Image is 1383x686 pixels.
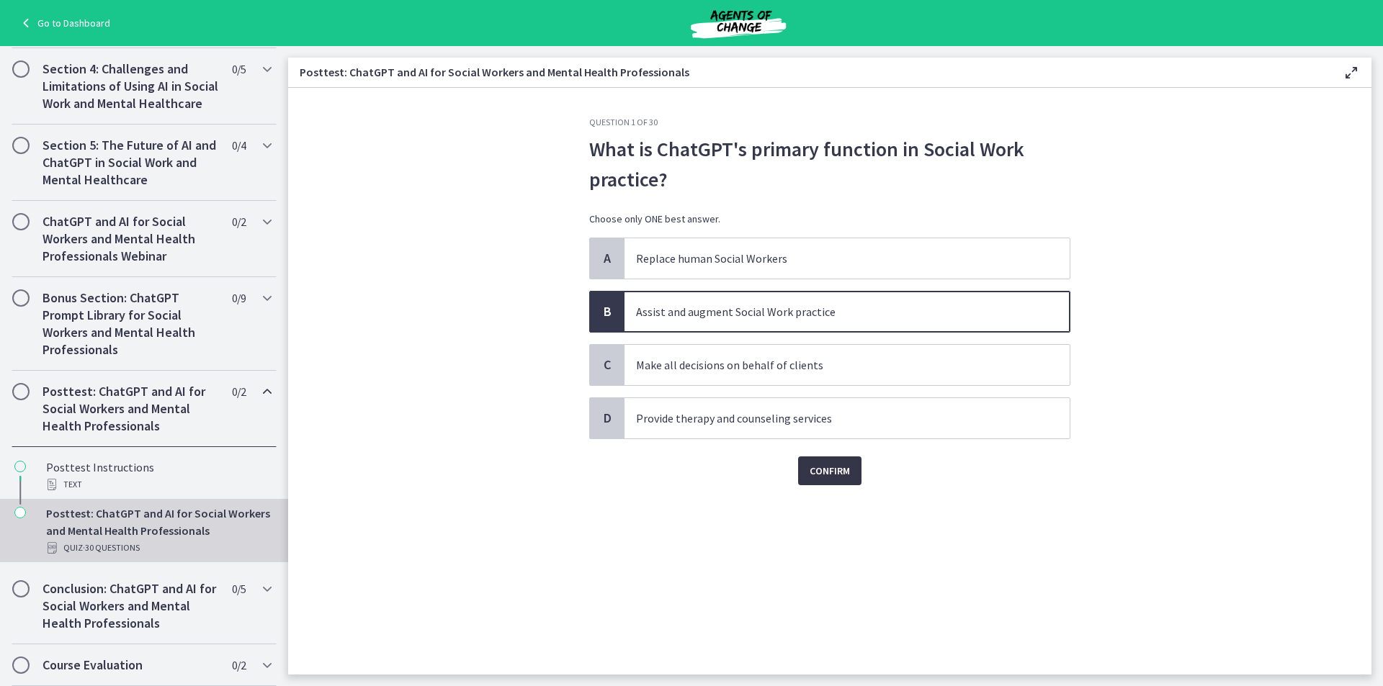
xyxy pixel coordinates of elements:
[599,250,616,267] span: A
[232,60,246,78] span: 0 / 5
[46,539,271,556] div: Quiz
[42,383,218,435] h2: Posttest: ChatGPT and AI for Social Workers and Mental Health Professionals
[232,383,246,400] span: 0 / 2
[589,134,1070,194] p: What is ChatGPT's primary function in Social Work practice?
[232,656,246,674] span: 0 / 2
[83,539,140,556] span: · 30 Questions
[599,303,616,320] span: B
[42,289,218,358] h2: Bonus Section: ChatGPT Prompt Library for Social Workers and Mental Health Professionals
[232,289,246,307] span: 0 / 9
[232,580,246,597] span: 0 / 5
[46,476,271,493] div: Text
[42,137,218,189] h2: Section 5: The Future of AI and ChatGPT in Social Work and Mental Healthcare
[810,462,850,479] span: Confirm
[42,656,218,674] h2: Course Evaluation
[798,456,861,485] button: Confirm
[636,303,1029,320] p: Assist and augment Social Work practice
[636,356,1029,374] p: Make all decisions on behalf of clients
[232,213,246,230] span: 0 / 2
[599,410,616,427] span: D
[42,60,218,112] h2: Section 4: Challenges and Limitations of Using AI in Social Work and Mental Healthcare
[46,459,271,493] div: Posttest Instructions
[652,6,825,40] img: Agents of Change
[599,356,616,374] span: C
[300,63,1320,81] h3: Posttest: ChatGPT and AI for Social Workers and Mental Health Professionals
[232,137,246,154] span: 0 / 4
[17,14,110,32] a: Go to Dashboard
[636,410,1029,427] p: Provide therapy and counseling services
[42,580,218,632] h2: Conclusion: ChatGPT and AI for Social Workers and Mental Health Professionals
[42,213,218,265] h2: ChatGPT and AI for Social Workers and Mental Health Professionals Webinar
[589,212,1070,226] p: Choose only ONE best answer.
[46,505,271,556] div: Posttest: ChatGPT and AI for Social Workers and Mental Health Professionals
[589,117,1070,128] h3: Question 1 of 30
[636,250,1029,267] p: Replace human Social Workers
